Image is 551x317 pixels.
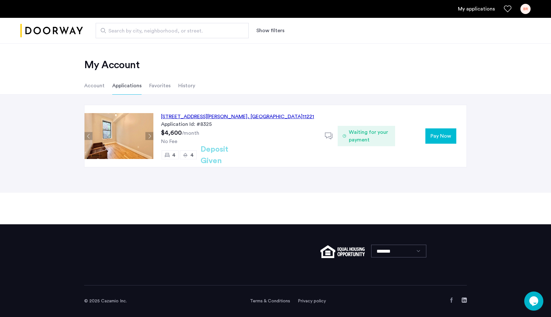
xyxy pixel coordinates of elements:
div: BR [520,4,531,14]
button: button [425,128,456,144]
span: $4,600 [161,130,182,136]
a: Favorites [504,5,511,13]
li: History [178,77,195,95]
span: Search by city, neighborhood, or street. [108,27,231,35]
img: logo [20,19,83,43]
button: Previous apartment [84,132,92,140]
button: Show or hide filters [256,27,284,34]
li: Account [84,77,105,95]
iframe: chat widget [524,292,545,311]
input: Apartment Search [96,23,249,38]
button: Next apartment [145,132,153,140]
span: 4 [190,153,194,158]
span: , [GEOGRAPHIC_DATA] [247,114,303,119]
div: [STREET_ADDRESS][PERSON_NAME] 11221 [161,113,314,120]
a: Cazamio logo [20,19,83,43]
h2: My Account [84,59,467,71]
a: Facebook [449,298,454,303]
li: Favorites [149,77,171,95]
h2: Deposit Given [201,144,251,167]
span: No Fee [161,139,177,144]
a: LinkedIn [462,298,467,303]
select: Language select [371,245,426,257]
a: Privacy policy [298,298,326,304]
li: Applications [112,77,142,95]
span: 4 [172,153,175,158]
a: My application [458,5,495,13]
a: Terms and conditions [250,298,290,304]
span: © 2025 Cazamio Inc. [84,299,127,303]
span: Waiting for your payment [349,128,390,144]
span: Pay Now [430,132,451,140]
img: Apartment photo [84,113,153,159]
sub: /month [182,131,199,136]
img: equal-housing.png [320,245,365,258]
div: Application Id: #8325 [161,120,317,128]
